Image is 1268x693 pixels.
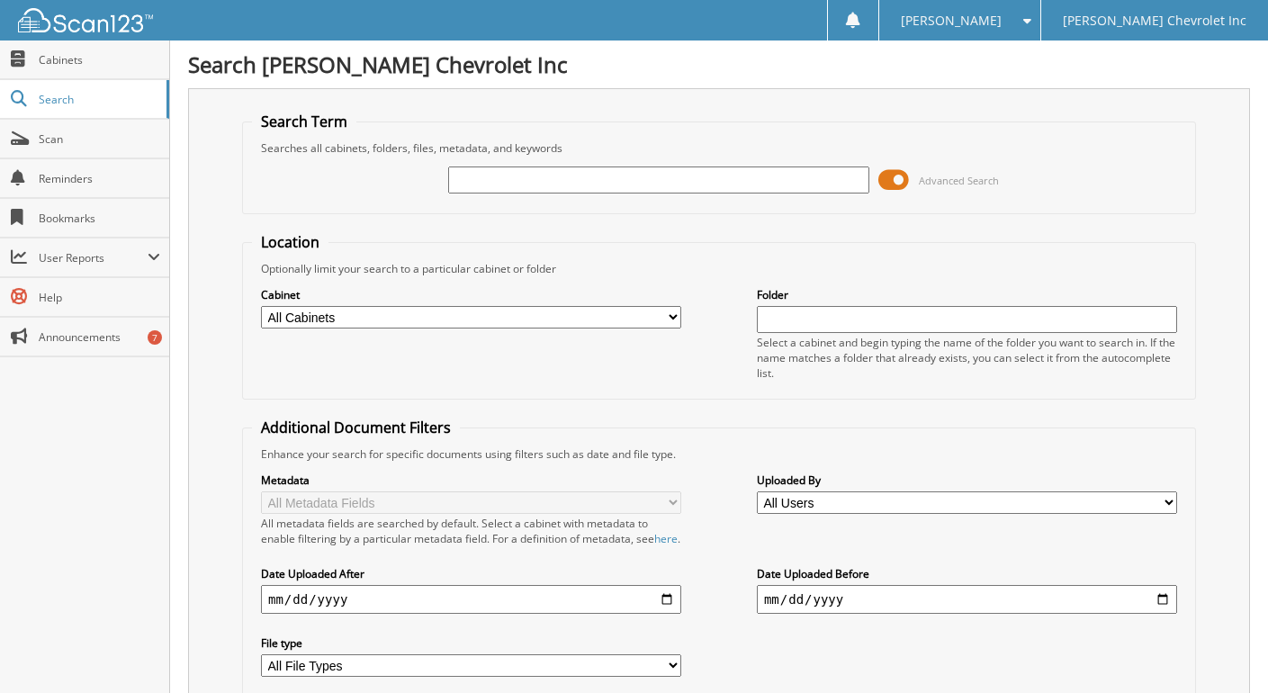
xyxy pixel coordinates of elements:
[261,635,681,651] label: File type
[39,329,160,345] span: Announcements
[148,330,162,345] div: 7
[261,566,681,581] label: Date Uploaded After
[252,112,356,131] legend: Search Term
[39,92,157,107] span: Search
[654,531,678,546] a: here
[252,140,1186,156] div: Searches all cabinets, folders, files, metadata, and keywords
[39,171,160,186] span: Reminders
[901,15,1002,26] span: [PERSON_NAME]
[252,261,1186,276] div: Optionally limit your search to a particular cabinet or folder
[39,131,160,147] span: Scan
[261,585,681,614] input: start
[757,472,1177,488] label: Uploaded By
[188,49,1250,79] h1: Search [PERSON_NAME] Chevrolet Inc
[1178,607,1268,693] iframe: Chat Widget
[252,232,328,252] legend: Location
[757,287,1177,302] label: Folder
[39,250,148,265] span: User Reports
[757,566,1177,581] label: Date Uploaded Before
[261,472,681,488] label: Metadata
[18,8,153,32] img: scan123-logo-white.svg
[757,585,1177,614] input: end
[252,446,1186,462] div: Enhance your search for specific documents using filters such as date and file type.
[261,287,681,302] label: Cabinet
[757,335,1177,381] div: Select a cabinet and begin typing the name of the folder you want to search in. If the name match...
[39,211,160,226] span: Bookmarks
[261,516,681,546] div: All metadata fields are searched by default. Select a cabinet with metadata to enable filtering b...
[39,52,160,67] span: Cabinets
[39,290,160,305] span: Help
[252,418,460,437] legend: Additional Document Filters
[1063,15,1246,26] span: [PERSON_NAME] Chevrolet Inc
[919,174,999,187] span: Advanced Search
